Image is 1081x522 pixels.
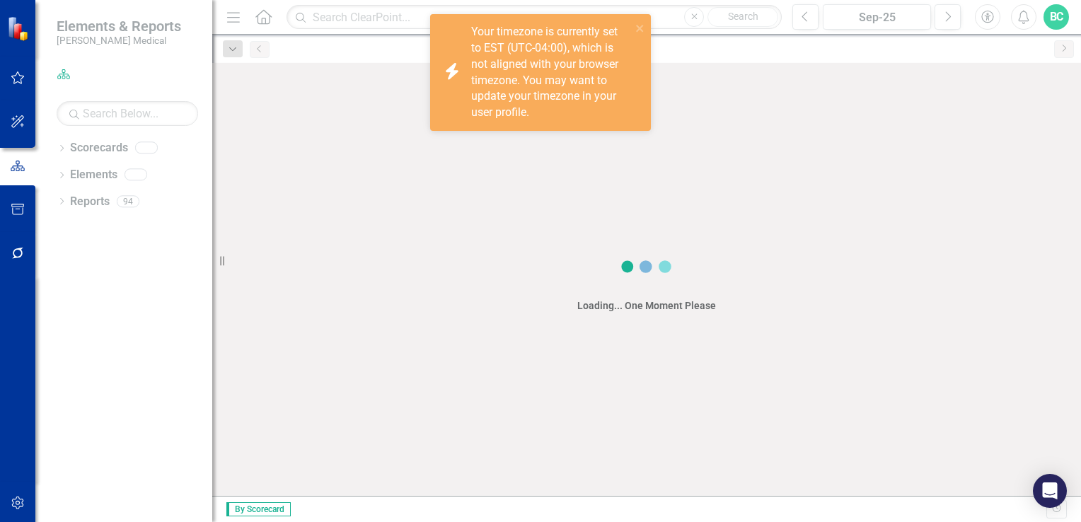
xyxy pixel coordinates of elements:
[471,24,631,121] div: Your timezone is currently set to EST (UTC-04:00), which is not aligned with your browser timezon...
[6,16,33,42] img: ClearPoint Strategy
[57,35,181,46] small: [PERSON_NAME] Medical
[828,9,926,26] div: Sep-25
[635,20,645,36] button: close
[1033,474,1067,508] div: Open Intercom Messenger
[823,4,931,30] button: Sep-25
[287,5,782,30] input: Search ClearPoint...
[70,167,117,183] a: Elements
[70,194,110,210] a: Reports
[707,7,778,27] button: Search
[226,502,291,516] span: By Scorecard
[577,298,716,313] div: Loading... One Moment Please
[728,11,758,22] span: Search
[117,195,139,207] div: 94
[57,101,198,126] input: Search Below...
[1044,4,1069,30] button: BC
[70,140,128,156] a: Scorecards
[57,18,181,35] span: Elements & Reports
